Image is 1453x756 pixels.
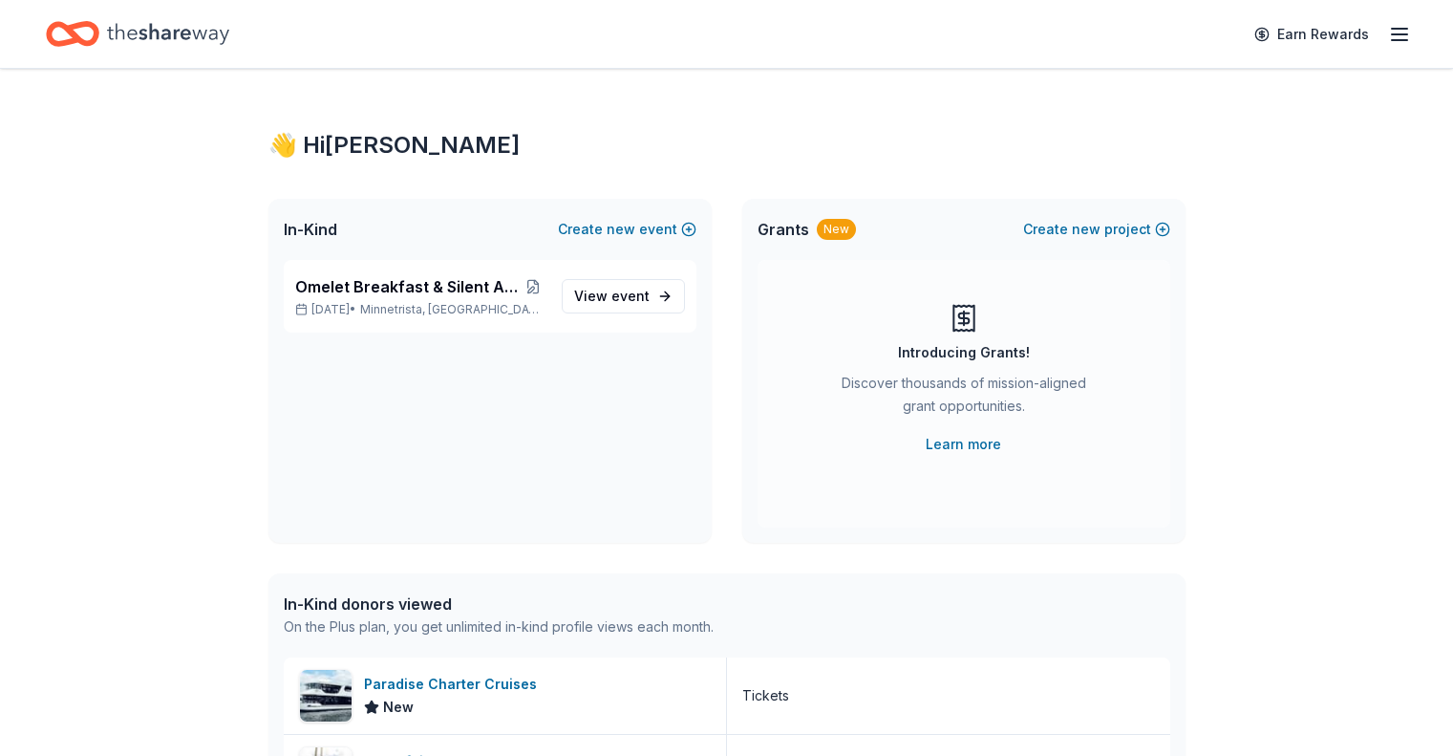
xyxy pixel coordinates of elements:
span: event [611,288,650,304]
span: In-Kind [284,218,337,241]
div: Discover thousands of mission-aligned grant opportunities. [834,372,1094,425]
div: In-Kind donors viewed [284,593,714,616]
img: Image for Paradise Charter Cruises [300,670,352,722]
div: On the Plus plan, you get unlimited in-kind profile views each month. [284,616,714,638]
div: Introducing Grants! [898,341,1030,364]
a: Earn Rewards [1243,17,1380,52]
button: Createnewproject [1023,218,1170,241]
span: View [574,285,650,308]
div: Tickets [742,684,789,707]
div: New [817,219,856,240]
span: New [383,696,414,719]
button: Createnewevent [558,218,696,241]
span: new [1072,218,1100,241]
a: Learn more [926,433,1001,456]
span: new [607,218,635,241]
a: View event [562,279,685,313]
div: 👋 Hi [PERSON_NAME] [268,130,1186,161]
p: [DATE] • [295,302,546,317]
a: Home [46,11,229,56]
div: Paradise Charter Cruises [364,673,545,696]
span: Grants [758,218,809,241]
span: Omelet Breakfast & Silent Auction Fundraiser [295,275,522,298]
span: Minnetrista, [GEOGRAPHIC_DATA] [360,302,545,317]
